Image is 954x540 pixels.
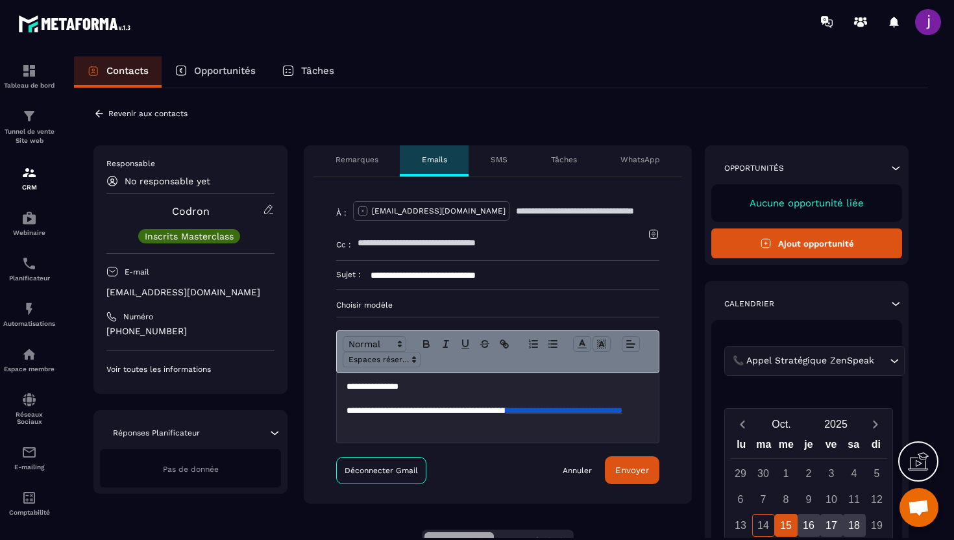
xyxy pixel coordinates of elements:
[3,365,55,373] p: Espace membre
[125,267,149,277] p: E-mail
[145,232,234,241] p: Inscrits Masterclass
[162,56,269,88] a: Opportunités
[724,346,905,376] div: Search for option
[864,436,887,458] div: di
[106,286,275,299] p: [EMAIL_ADDRESS][DOMAIN_NAME]
[336,154,378,165] p: Remarques
[820,514,843,537] div: 17
[711,228,902,258] button: Ajout opportunité
[336,239,351,250] p: Cc :
[3,463,55,471] p: E-mailing
[798,488,820,511] div: 9
[798,514,820,537] div: 16
[724,163,784,173] p: Opportunités
[21,445,37,460] img: email
[863,415,887,433] button: Next month
[194,65,256,77] p: Opportunités
[754,413,809,436] button: Open months overlay
[3,99,55,155] a: formationformationTunnel de vente Site web
[866,462,888,485] div: 5
[3,155,55,201] a: formationformationCRM
[3,127,55,145] p: Tunnel de vente Site web
[3,435,55,480] a: emailemailE-mailing
[820,462,843,485] div: 3
[21,392,37,408] img: social-network
[730,415,754,433] button: Previous month
[775,462,798,485] div: 1
[729,488,752,511] div: 6
[3,275,55,282] p: Planificateur
[729,514,752,537] div: 13
[336,269,361,280] p: Sujet :
[491,154,508,165] p: SMS
[106,158,275,169] p: Responsable
[125,176,210,186] p: No responsable yet
[775,514,798,537] div: 15
[3,201,55,246] a: automationsautomationsWebinaire
[866,488,888,511] div: 12
[866,514,888,537] div: 19
[3,229,55,236] p: Webinaire
[21,301,37,317] img: automations
[336,208,347,218] p: À :
[21,108,37,124] img: formation
[563,465,592,476] a: Annuler
[843,514,866,537] div: 18
[163,465,219,474] span: Pas de donnée
[820,488,843,511] div: 10
[620,154,660,165] p: WhatsApp
[798,436,820,458] div: je
[3,53,55,99] a: formationformationTableau de bord
[551,154,577,165] p: Tâches
[729,354,877,368] span: 📞 Appel Stratégique ZenSpeak
[798,462,820,485] div: 2
[820,436,842,458] div: ve
[269,56,347,88] a: Tâches
[21,210,37,226] img: automations
[113,428,200,438] p: Réponses Planificateur
[74,56,162,88] a: Contacts
[843,462,866,485] div: 4
[3,480,55,526] a: accountantaccountantComptabilité
[123,312,153,322] p: Numéro
[752,462,775,485] div: 30
[842,436,865,458] div: sa
[21,63,37,79] img: formation
[108,109,188,118] p: Revenir aux contacts
[3,509,55,516] p: Comptabilité
[422,154,447,165] p: Emails
[730,436,753,458] div: lu
[301,65,334,77] p: Tâches
[877,354,887,368] input: Search for option
[3,337,55,382] a: automationsautomationsEspace membre
[21,256,37,271] img: scheduler
[843,488,866,511] div: 11
[724,299,774,309] p: Calendrier
[21,165,37,180] img: formation
[3,184,55,191] p: CRM
[3,82,55,89] p: Tableau de bord
[106,65,149,77] p: Contacts
[172,205,210,217] a: Codron
[18,12,135,36] img: logo
[605,456,659,484] button: Envoyer
[336,300,659,310] p: Choisir modèle
[809,413,863,436] button: Open years overlay
[3,382,55,435] a: social-networksocial-networkRéseaux Sociaux
[336,457,426,484] a: Déconnecter Gmail
[3,246,55,291] a: schedulerschedulerPlanificateur
[775,488,798,511] div: 8
[724,197,889,209] p: Aucune opportunité liée
[106,364,275,374] p: Voir toutes les informations
[775,436,798,458] div: me
[752,488,775,511] div: 7
[21,490,37,506] img: accountant
[753,436,776,458] div: ma
[899,488,938,527] div: Ouvrir le chat
[106,325,275,337] p: [PHONE_NUMBER]
[3,411,55,425] p: Réseaux Sociaux
[3,320,55,327] p: Automatisations
[372,206,506,216] p: [EMAIL_ADDRESS][DOMAIN_NAME]
[752,514,775,537] div: 14
[3,291,55,337] a: automationsautomationsAutomatisations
